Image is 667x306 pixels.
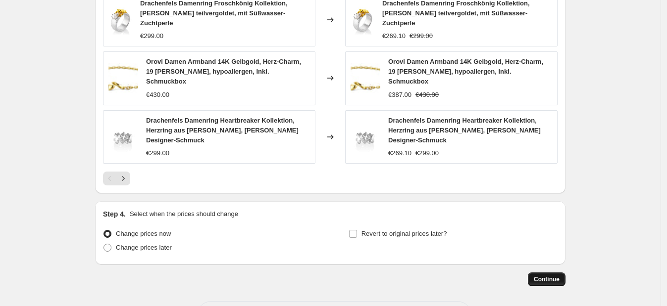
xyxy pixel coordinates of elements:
img: 71NLOHzhGNL_80x.jpg [351,5,374,35]
strike: €299.00 [415,148,439,158]
span: Revert to original prices later? [361,230,447,237]
p: Select when the prices should change [130,209,238,219]
span: Orovi Damen Armband 14K Gelbgold, Herz-Charm, 19 [PERSON_NAME], hypoallergen, inkl. Schmuckbox [146,58,301,85]
div: €299.00 [146,148,169,158]
nav: Pagination [103,172,130,185]
span: Drachenfels Damenring Heartbreaker Kollektion, Herzring aus [PERSON_NAME], [PERSON_NAME] Designer... [146,117,299,144]
span: Change prices later [116,244,172,251]
div: €387.00 [388,90,411,100]
span: Drachenfels Damenring Heartbreaker Kollektion, Herzring aus [PERSON_NAME], [PERSON_NAME] Designer... [388,117,541,144]
strike: €299.00 [410,31,433,41]
div: €269.10 [388,148,411,158]
button: Next [116,172,130,185]
h2: Step 4. [103,209,126,219]
img: 71-ZNygjY5L_80x.jpg [108,63,138,93]
img: 5173YD-1vJL_80x.jpg [351,122,380,152]
button: Continue [528,272,565,286]
img: 5173YD-1vJL_80x.jpg [108,122,138,152]
img: 71NLOHzhGNL_80x.jpg [108,5,132,35]
div: €269.10 [382,31,406,41]
div: €299.00 [140,31,163,41]
strike: €430.00 [415,90,439,100]
span: Change prices now [116,230,171,237]
span: Orovi Damen Armband 14K Gelbgold, Herz-Charm, 19 [PERSON_NAME], hypoallergen, inkl. Schmuckbox [388,58,543,85]
img: 71-ZNygjY5L_80x.jpg [351,63,380,93]
div: €430.00 [146,90,169,100]
span: Continue [534,275,560,283]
